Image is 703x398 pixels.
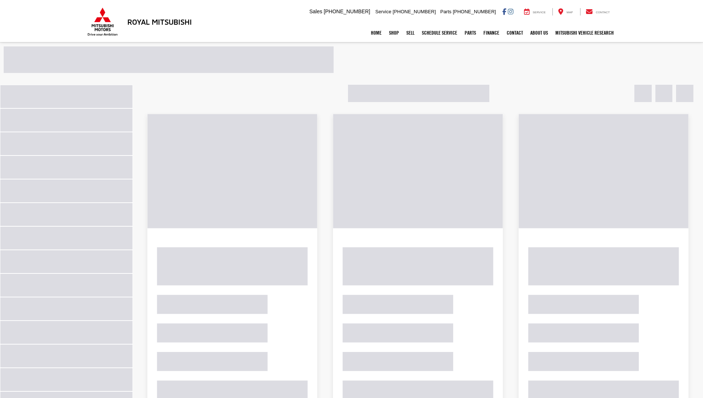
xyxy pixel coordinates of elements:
a: Service [518,8,551,15]
span: Parts [440,9,451,14]
span: Sales [309,8,322,14]
a: Mitsubishi Vehicle Research [552,24,617,42]
a: Finance [480,24,503,42]
img: Mitsubishi [86,7,119,36]
span: Service [533,11,546,14]
a: Parts: Opens in a new tab [461,24,480,42]
span: Service [375,9,391,14]
span: [PHONE_NUMBER] [324,8,370,14]
a: Schedule Service: Opens in a new tab [418,24,461,42]
h3: Royal Mitsubishi [127,18,192,26]
a: Contact [580,8,616,15]
a: Contact [503,24,527,42]
a: Facebook: Click to visit our Facebook page [502,8,506,14]
a: About Us [527,24,552,42]
span: [PHONE_NUMBER] [393,9,436,14]
span: [PHONE_NUMBER] [453,9,496,14]
a: Instagram: Click to visit our Instagram page [508,8,513,14]
a: Home [367,24,385,42]
span: Contact [596,11,610,14]
a: Shop [385,24,403,42]
a: Sell [403,24,418,42]
a: Map [552,8,578,15]
span: Map [566,11,573,14]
